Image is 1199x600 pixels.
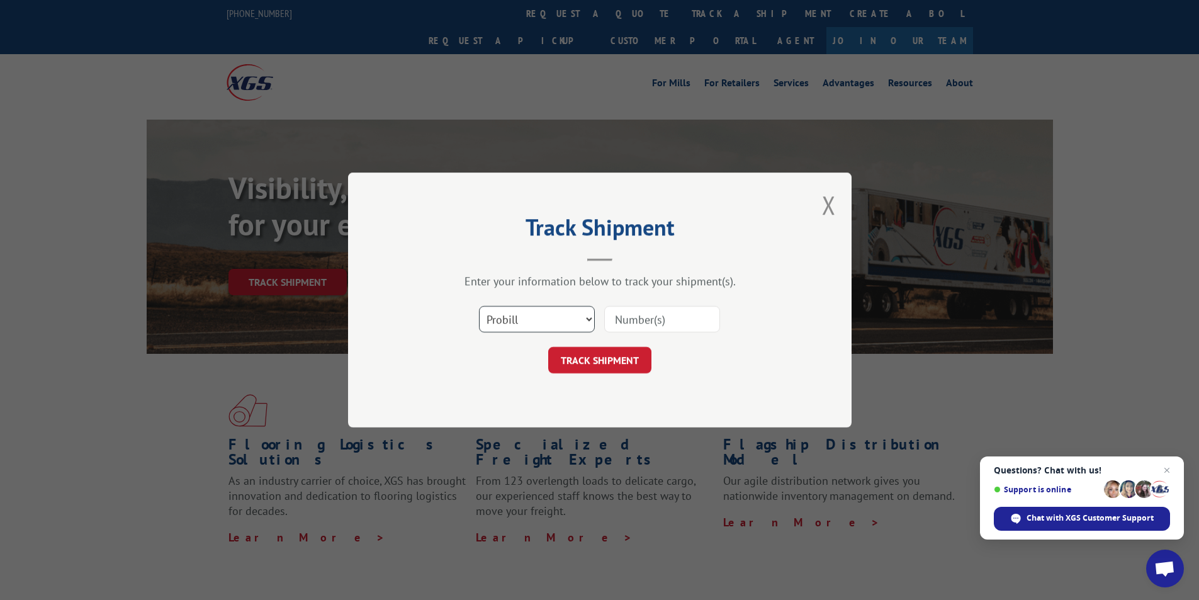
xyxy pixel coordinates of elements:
span: Questions? Chat with us! [994,465,1170,475]
span: Close chat [1159,463,1174,478]
span: Chat with XGS Customer Support [1027,512,1154,524]
input: Number(s) [604,306,720,332]
div: Enter your information below to track your shipment(s). [411,274,789,288]
div: Chat with XGS Customer Support [994,507,1170,531]
h2: Track Shipment [411,218,789,242]
div: Open chat [1146,550,1184,587]
button: TRACK SHIPMENT [548,347,651,373]
button: Close modal [822,188,836,222]
span: Support is online [994,485,1100,494]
